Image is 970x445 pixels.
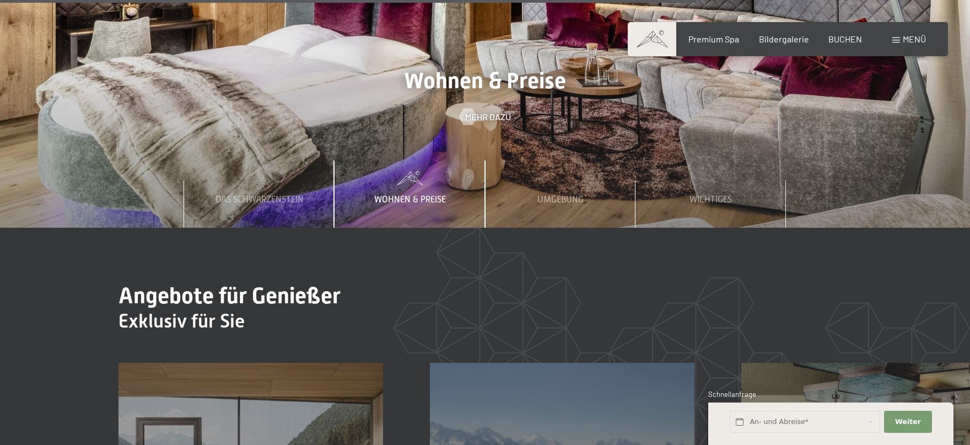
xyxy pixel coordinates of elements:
button: Weiter [884,411,931,433]
a: Bildergalerie [759,34,809,44]
span: Das Schwarzenstein [215,195,304,205]
span: Umgebung [537,195,584,205]
span: Mehr dazu [465,111,511,123]
span: Menü [903,34,926,44]
span: Weiter [895,417,921,427]
span: Wohnen & Preise [374,195,446,205]
span: Schnellanfrage [708,390,756,399]
a: Mehr dazu [460,111,511,123]
span: Wichtiges [689,195,732,205]
span: Wohnen & Preise [404,68,566,94]
a: BUCHEN [828,34,862,44]
span: Angebote für Genießer [118,283,341,309]
a: Premium Spa [688,34,739,44]
span: Exklusiv für Sie [118,310,245,332]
